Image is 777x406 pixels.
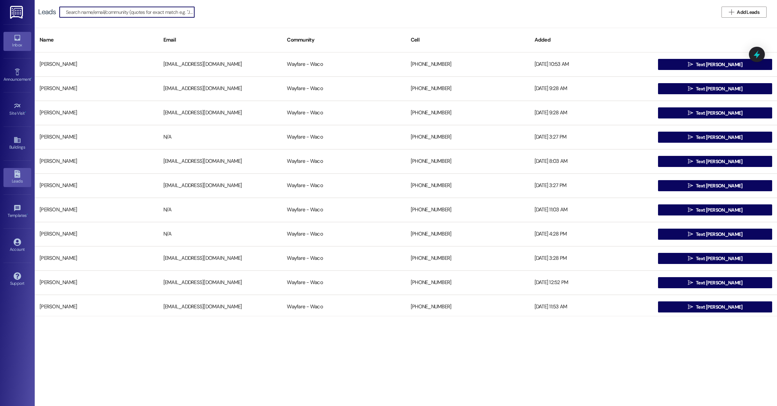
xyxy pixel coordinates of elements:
[35,300,159,314] div: [PERSON_NAME]
[38,8,56,16] div: Leads
[696,134,742,141] span: Text [PERSON_NAME]
[35,276,159,290] div: [PERSON_NAME]
[406,179,530,193] div: [PHONE_NUMBER]
[530,155,654,168] div: [DATE] 8:03 AM
[3,270,31,289] a: Support
[406,58,530,71] div: [PHONE_NUMBER]
[688,207,693,213] i: 
[159,155,282,168] div: [EMAIL_ADDRESS][DOMAIN_NAME]
[406,32,530,48] div: Cell
[27,212,28,217] span: •
[406,106,530,120] div: [PHONE_NUMBER]
[658,132,772,143] button: Text [PERSON_NAME]
[159,276,282,290] div: [EMAIL_ADDRESS][DOMAIN_NAME]
[159,251,282,265] div: [EMAIL_ADDRESS][DOMAIN_NAME]
[658,180,772,191] button: Text [PERSON_NAME]
[530,300,654,314] div: [DATE] 11:53 AM
[737,9,759,16] span: Add Leads
[696,279,742,286] span: Text [PERSON_NAME]
[282,227,406,241] div: Wayfare - Waco
[3,168,31,187] a: Leads
[688,110,693,116] i: 
[658,107,772,118] button: Text [PERSON_NAME]
[406,155,530,168] div: [PHONE_NUMBER]
[658,253,772,264] button: Text [PERSON_NAME]
[25,110,26,115] span: •
[35,130,159,144] div: [PERSON_NAME]
[406,251,530,265] div: [PHONE_NUMBER]
[282,300,406,314] div: Wayfare - Waco
[3,32,31,51] a: Inbox
[406,276,530,290] div: [PHONE_NUMBER]
[696,231,742,238] span: Text [PERSON_NAME]
[159,203,282,217] div: N/A
[696,303,742,311] span: Text [PERSON_NAME]
[31,76,32,81] span: •
[530,227,654,241] div: [DATE] 4:28 PM
[3,202,31,221] a: Templates •
[282,32,406,48] div: Community
[3,236,31,255] a: Account
[530,251,654,265] div: [DATE] 3:28 PM
[10,6,24,19] img: ResiDesk Logo
[282,155,406,168] div: Wayfare - Waco
[658,229,772,240] button: Text [PERSON_NAME]
[406,227,530,241] div: [PHONE_NUMBER]
[696,85,742,92] span: Text [PERSON_NAME]
[406,300,530,314] div: [PHONE_NUMBER]
[35,82,159,96] div: [PERSON_NAME]
[159,227,282,241] div: N/A
[35,251,159,265] div: [PERSON_NAME]
[530,276,654,290] div: [DATE] 12:52 PM
[688,256,693,261] i: 
[530,82,654,96] div: [DATE] 9:28 AM
[35,179,159,193] div: [PERSON_NAME]
[3,100,31,119] a: Site Visit •
[282,130,406,144] div: Wayfare - Waco
[159,106,282,120] div: [EMAIL_ADDRESS][DOMAIN_NAME]
[688,231,693,237] i: 
[35,58,159,71] div: [PERSON_NAME]
[530,130,654,144] div: [DATE] 3:27 PM
[282,58,406,71] div: Wayfare - Waco
[282,203,406,217] div: Wayfare - Waco
[3,134,31,153] a: Buildings
[729,9,734,15] i: 
[159,82,282,96] div: [EMAIL_ADDRESS][DOMAIN_NAME]
[530,58,654,71] div: [DATE] 10:53 AM
[658,156,772,167] button: Text [PERSON_NAME]
[282,82,406,96] div: Wayfare - Waco
[688,304,693,310] i: 
[696,255,742,262] span: Text [PERSON_NAME]
[159,58,282,71] div: [EMAIL_ADDRESS][DOMAIN_NAME]
[159,130,282,144] div: N/A
[658,59,772,70] button: Text [PERSON_NAME]
[35,227,159,241] div: [PERSON_NAME]
[282,276,406,290] div: Wayfare - Waco
[35,32,159,48] div: Name
[696,182,742,189] span: Text [PERSON_NAME]
[406,82,530,96] div: [PHONE_NUMBER]
[159,179,282,193] div: [EMAIL_ADDRESS][DOMAIN_NAME]
[721,7,767,18] button: Add Leads
[688,280,693,285] i: 
[282,179,406,193] div: Wayfare - Waco
[688,86,693,91] i: 
[658,204,772,215] button: Text [PERSON_NAME]
[66,7,194,17] input: Search name/email/community (quotes for exact match e.g. "John Smith")
[530,203,654,217] div: [DATE] 11:03 AM
[530,32,654,48] div: Added
[658,301,772,312] button: Text [PERSON_NAME]
[282,106,406,120] div: Wayfare - Waco
[696,206,742,214] span: Text [PERSON_NAME]
[406,130,530,144] div: [PHONE_NUMBER]
[658,277,772,288] button: Text [PERSON_NAME]
[688,62,693,67] i: 
[159,32,282,48] div: Email
[35,106,159,120] div: [PERSON_NAME]
[530,106,654,120] div: [DATE] 9:28 AM
[688,159,693,164] i: 
[658,83,772,94] button: Text [PERSON_NAME]
[35,155,159,168] div: [PERSON_NAME]
[406,203,530,217] div: [PHONE_NUMBER]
